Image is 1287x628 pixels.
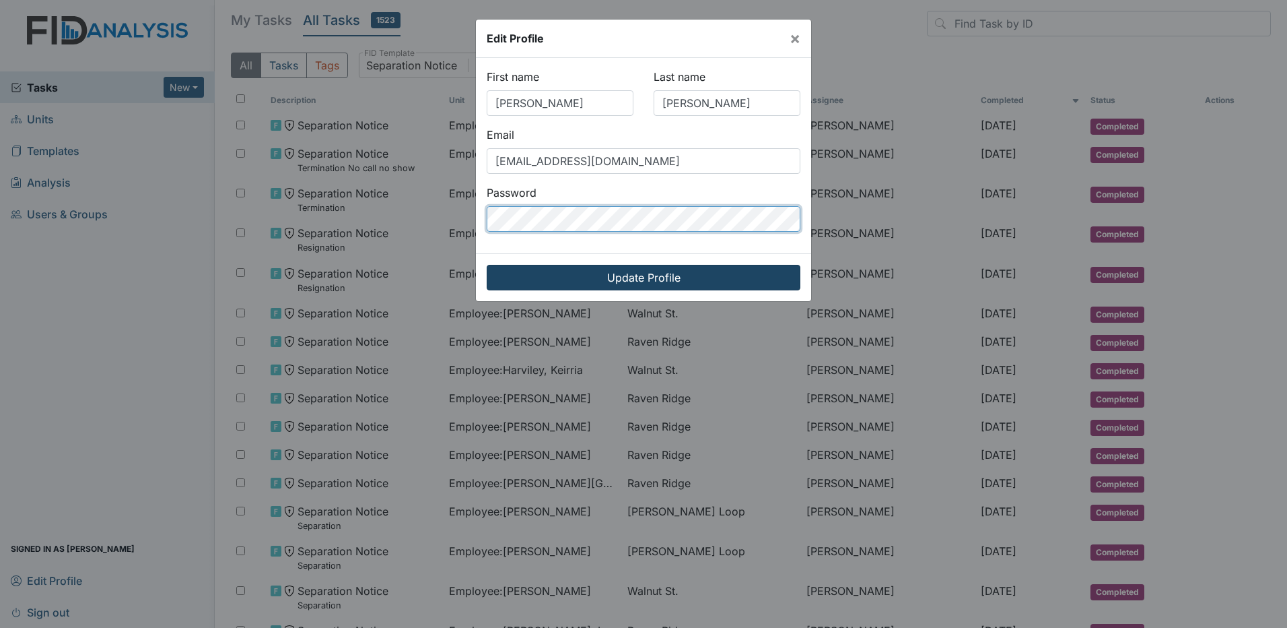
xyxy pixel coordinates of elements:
[790,28,800,48] span: ×
[487,127,514,143] label: Email
[487,90,633,116] input: First Name
[654,69,705,85] label: Last name
[779,20,811,57] button: Close
[487,265,800,290] input: Update Profile
[654,90,800,116] input: Last Name
[487,185,536,201] label: Password
[487,148,800,174] input: Email
[487,30,544,46] div: Edit Profile
[487,69,539,85] label: First name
